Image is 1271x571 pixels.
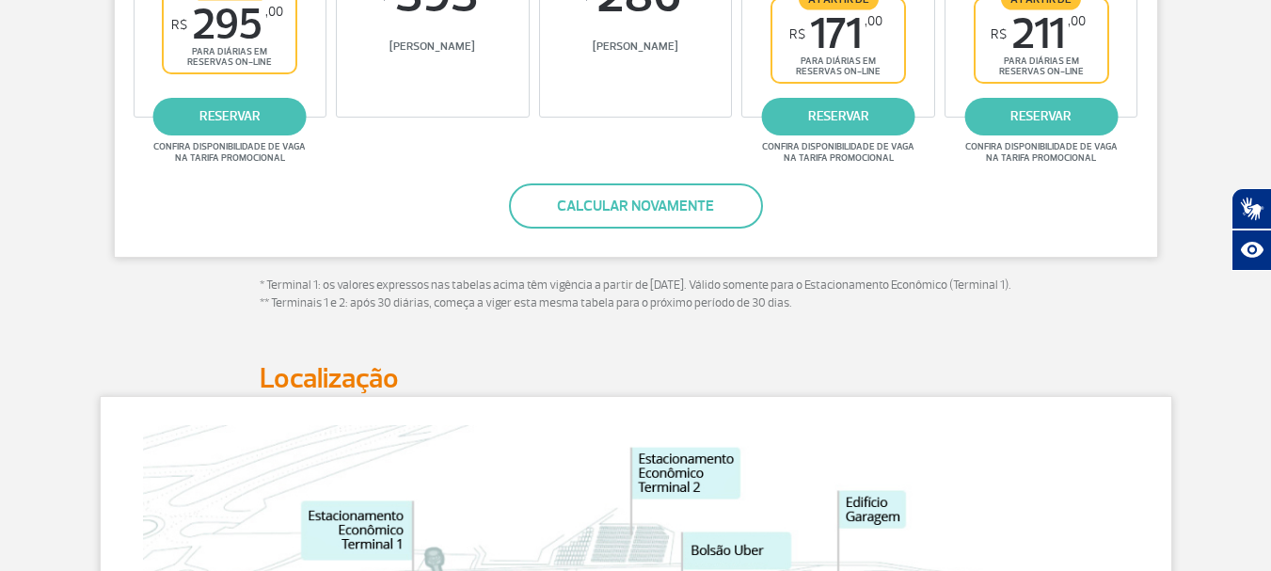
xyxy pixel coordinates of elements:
[1068,13,1086,29] sup: ,00
[260,361,1012,396] h2: Localização
[991,13,1086,56] span: 211
[789,13,882,56] span: 171
[171,4,283,46] span: 295
[762,98,915,135] a: reservar
[788,56,888,77] span: para diárias em reservas on-line
[789,26,805,42] sup: R$
[260,277,1012,313] p: * Terminal 1: os valores expressos nas tabelas acima têm vigência a partir de [DATE]. Válido some...
[991,26,1007,42] sup: R$
[865,13,882,29] sup: ,00
[545,40,727,54] span: [PERSON_NAME]
[171,17,187,33] sup: R$
[342,40,524,54] span: [PERSON_NAME]
[1231,188,1271,271] div: Plugin de acessibilidade da Hand Talk.
[180,46,279,68] span: para diárias em reservas on-line
[509,183,763,229] button: Calcular novamente
[153,98,307,135] a: reservar
[1231,230,1271,271] button: Abrir recursos assistivos.
[964,98,1118,135] a: reservar
[759,141,917,164] span: Confira disponibilidade de vaga na tarifa promocional
[1231,188,1271,230] button: Abrir tradutor de língua de sinais.
[962,141,1120,164] span: Confira disponibilidade de vaga na tarifa promocional
[992,56,1091,77] span: para diárias em reservas on-line
[265,4,283,20] sup: ,00
[151,141,309,164] span: Confira disponibilidade de vaga na tarifa promocional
